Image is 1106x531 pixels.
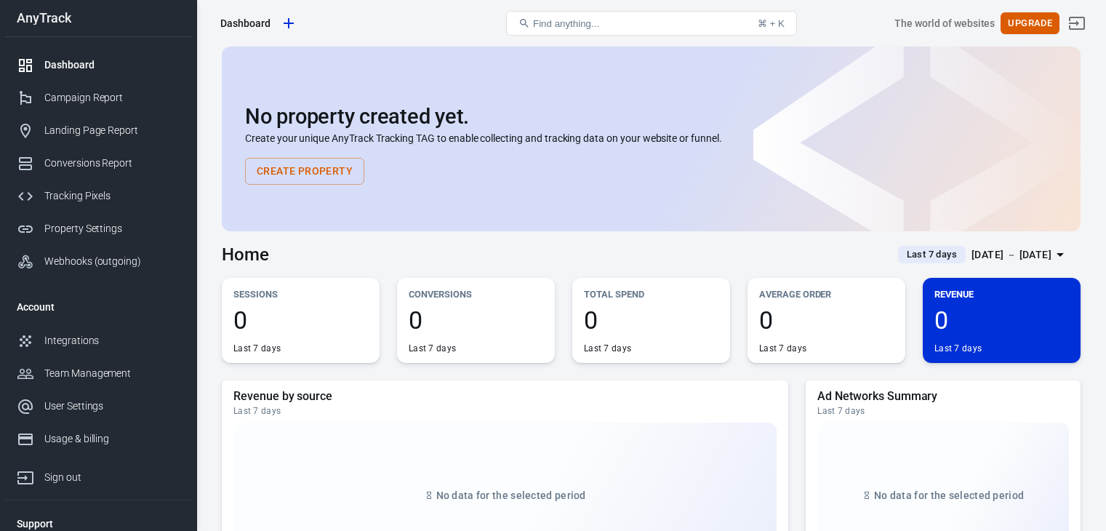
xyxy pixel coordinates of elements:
[934,308,1069,332] span: 0
[1001,12,1059,35] button: Upgrade
[233,389,777,404] h5: Revenue by source
[44,156,180,171] div: Conversions Report
[5,212,191,245] a: Property Settings
[245,131,1057,146] p: Create your unique AnyTrack Tracking TAG to enable collecting and tracking data on your website o...
[5,180,191,212] a: Tracking Pixels
[584,308,718,332] span: 0
[245,158,364,185] button: Create Property
[758,18,785,29] div: ⌘ + K
[44,333,180,348] div: Integrations
[436,490,586,501] span: No data for the selected period
[276,11,301,36] a: Create new property
[5,114,191,147] a: Landing Page Report
[44,470,180,485] div: Sign out
[5,290,191,324] li: Account
[409,287,543,302] p: Conversions
[233,287,368,302] p: Sessions
[5,324,191,357] a: Integrations
[44,431,180,447] div: Usage & billing
[44,366,180,381] div: Team Management
[5,245,191,278] a: Webhooks (outgoing)
[220,16,271,31] div: Dashboard
[44,221,180,236] div: Property Settings
[934,287,1069,302] p: Revenue
[44,254,180,269] div: Webhooks (outgoing)
[44,90,180,105] div: Campaign Report
[901,247,963,262] span: Last 7 days
[817,405,1069,417] div: Last 7 days
[44,57,180,73] div: Dashboard
[5,147,191,180] a: Conversions Report
[233,405,777,417] div: Last 7 days
[409,308,543,332] span: 0
[533,18,599,29] span: Find anything...
[5,49,191,81] a: Dashboard
[584,287,718,302] p: Total Spend
[233,308,368,332] span: 0
[817,389,1069,404] h5: Ad Networks Summary
[5,390,191,423] a: User Settings
[934,343,982,354] div: Last 7 days
[5,81,191,114] a: Campaign Report
[971,246,1051,264] div: [DATE] － [DATE]
[874,490,1024,501] span: No data for the selected period
[5,357,191,390] a: Team Management
[5,455,191,494] a: Sign out
[44,188,180,204] div: Tracking Pixels
[506,11,797,36] button: Find anything...⌘ + K
[886,243,1081,267] button: Last 7 days[DATE] － [DATE]
[44,399,180,414] div: User Settings
[222,244,269,265] h3: Home
[5,12,191,25] div: AnyTrack
[44,123,180,138] div: Landing Page Report
[1059,6,1094,41] a: Sign out
[759,287,894,302] p: Average Order
[245,105,1057,128] h2: No property created yet.
[5,423,191,455] a: Usage & billing
[894,16,995,31] div: Account id: ET3vQZHZ
[759,308,894,332] span: 0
